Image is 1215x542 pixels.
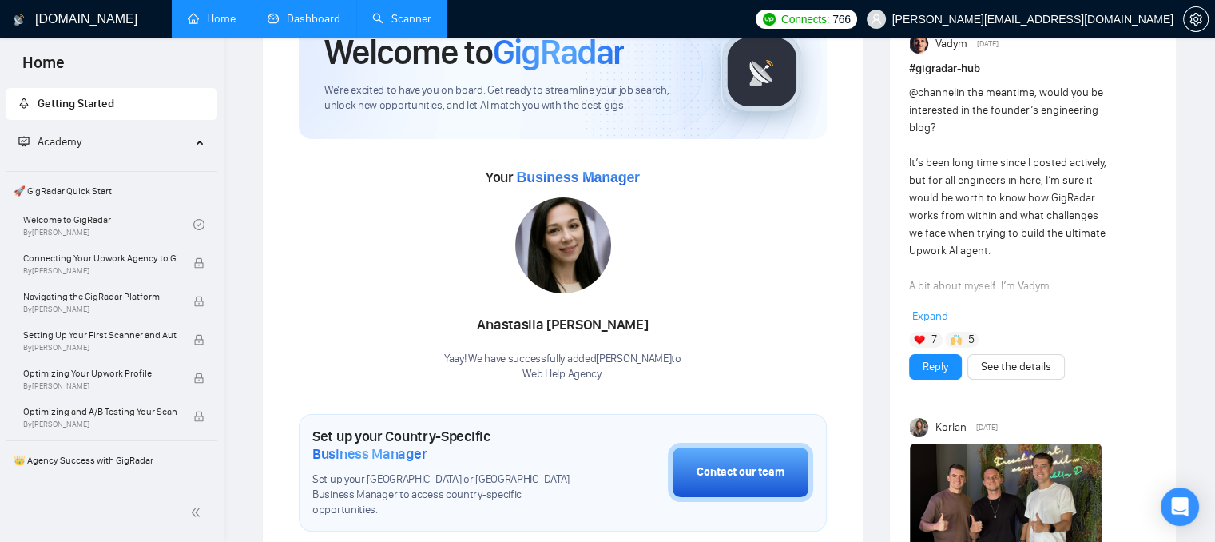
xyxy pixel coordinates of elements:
[967,354,1065,380] button: See the details
[23,207,193,242] a: Welcome to GigRadarBy[PERSON_NAME]
[951,334,962,345] img: 🙌
[871,14,882,25] span: user
[977,37,999,51] span: [DATE]
[18,136,30,147] span: fund-projection-screen
[23,250,177,266] span: Connecting Your Upwork Agency to GigRadar
[909,354,962,380] button: Reply
[763,13,776,26] img: upwork-logo.png
[23,343,177,353] span: By [PERSON_NAME]
[486,169,640,186] span: Your
[1183,6,1209,32] button: setting
[193,296,204,307] span: lock
[909,60,1157,78] h1: # gigradar-hub
[935,35,967,53] span: Vadym
[268,12,340,26] a: dashboardDashboard
[23,365,177,381] span: Optimizing Your Upwork Profile
[668,443,813,502] button: Contact our team
[7,175,216,207] span: 🚀 GigRadar Quick Start
[6,88,217,120] li: Getting Started
[312,428,588,463] h1: Set up your Country-Specific
[193,373,204,384] span: lock
[23,404,177,420] span: Optimizing and A/B Testing Your Scanner for Better Results
[18,135,81,149] span: Academy
[312,445,427,463] span: Business Manager
[444,352,681,382] div: Yaay! We have successfully added [PERSON_NAME] to
[14,7,25,33] img: logo
[193,219,204,230] span: check-circle
[23,289,177,305] span: Navigating the GigRadar Platform
[909,86,956,99] span: @channel
[1183,13,1209,26] a: setting
[38,135,81,149] span: Academy
[910,418,929,437] img: Korlan
[910,34,929,54] img: Vadym
[722,32,802,112] img: gigradar-logo.png
[18,98,30,109] span: rocket
[832,10,850,28] span: 766
[1161,488,1199,526] div: Open Intercom Messenger
[38,97,114,110] span: Getting Started
[912,309,948,323] span: Expand
[23,327,177,343] span: Setting Up Your First Scanner and Auto-Bidder
[193,334,204,345] span: lock
[1184,13,1208,26] span: setting
[7,444,216,476] span: 👑 Agency Success with GigRadar
[324,30,624,74] h1: Welcome to
[324,83,696,114] span: We're excited to have you on board. Get ready to streamline your job search, unlock new opportuni...
[923,358,948,376] a: Reply
[516,169,639,185] span: Business Manager
[188,12,236,26] a: homeHome
[444,367,681,382] p: Web Help Agency .
[444,312,681,339] div: Anastasiia [PERSON_NAME]
[976,420,998,435] span: [DATE]
[23,381,177,391] span: By [PERSON_NAME]
[193,411,204,422] span: lock
[372,12,431,26] a: searchScanner
[697,464,784,481] div: Contact our team
[967,332,974,348] span: 5
[23,266,177,276] span: By [PERSON_NAME]
[312,472,588,518] span: Set up your [GEOGRAPHIC_DATA] or [GEOGRAPHIC_DATA] Business Manager to access country-specific op...
[981,358,1051,376] a: See the details
[914,334,925,345] img: ❤️
[493,30,624,74] span: GigRadar
[10,51,77,85] span: Home
[515,197,611,293] img: 1706116703718-multi-26.jpg
[931,332,937,348] span: 7
[193,257,204,269] span: lock
[781,10,829,28] span: Connects:
[190,504,206,520] span: double-left
[935,419,966,436] span: Korlan
[23,420,177,429] span: By [PERSON_NAME]
[23,476,193,512] a: 1️⃣ Start Here
[23,305,177,314] span: By [PERSON_NAME]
